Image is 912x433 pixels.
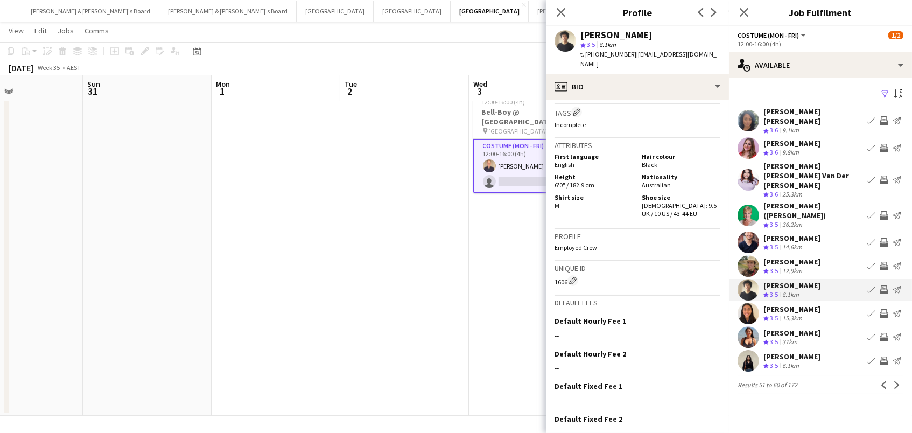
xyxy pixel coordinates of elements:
button: [PERSON_NAME] & [PERSON_NAME]'s Board [22,1,159,22]
h5: Hair colour [642,152,720,160]
span: 1 [214,85,230,97]
span: 2 [343,85,357,97]
div: -- [555,363,720,373]
h3: Attributes [555,141,720,150]
div: [PERSON_NAME] [763,304,820,314]
div: [PERSON_NAME] [763,328,820,338]
span: [DEMOGRAPHIC_DATA]: 9.5 UK / 10 US / 43-44 EU [642,201,717,218]
h3: Default Hourly Fee 2 [555,349,626,359]
app-card-role: Costume (Mon - Fri)6I1/212:00-16:00 (4h)[PERSON_NAME] [473,139,594,193]
div: 9.1km [780,126,801,135]
span: English [555,160,574,169]
h3: Tags [555,107,720,118]
span: 1/2 [888,31,903,39]
span: 3.5 [770,361,778,369]
span: 6'0" / 182.9 cm [555,181,594,189]
h3: Default Hourly Fee 1 [555,316,626,326]
span: 3.5 [770,267,778,275]
span: Black [642,160,657,169]
h3: Default Fixed Fee 2 [555,414,622,424]
div: [PERSON_NAME] [763,257,820,267]
span: 3.5 [587,40,595,48]
h5: Nationality [642,173,720,181]
span: View [9,26,24,36]
span: 8.1km [597,40,618,48]
span: Costume (Mon - Fri) [738,31,799,39]
div: -- [555,395,720,405]
span: 3.5 [770,314,778,322]
div: [PERSON_NAME] [PERSON_NAME] Van Der [PERSON_NAME] [763,161,862,190]
p: Incomplete [555,121,720,129]
div: AEST [67,64,81,72]
div: 14.6km [780,243,804,252]
span: Edit [34,26,47,36]
div: [PERSON_NAME] [763,138,820,148]
span: 3.6 [770,126,778,134]
div: [PERSON_NAME] ([PERSON_NAME]) [763,201,862,220]
div: 12.9km [780,267,804,276]
h5: Shirt size [555,193,633,201]
span: 3.5 [770,338,778,346]
div: 25.3km [780,190,804,199]
div: 37km [780,338,799,347]
button: [PERSON_NAME]'s Board [529,1,614,22]
span: Jobs [58,26,74,36]
div: 12:00-16:00 (4h) [738,40,903,48]
span: Tue [345,79,357,89]
div: [PERSON_NAME] [PERSON_NAME] [763,107,862,126]
div: 6.1km [780,361,801,371]
span: [GEOGRAPHIC_DATA] - [GEOGRAPHIC_DATA] [489,127,570,135]
span: Week 35 [36,64,62,72]
span: 31 [86,85,100,97]
h5: Shoe size [642,193,720,201]
h3: Unique ID [555,263,720,273]
div: 15.3km [780,314,804,323]
h3: Profile [546,5,729,19]
h3: Profile [555,232,720,241]
span: Wed [473,79,487,89]
div: [DATE] [9,62,33,73]
a: View [4,24,28,38]
button: [GEOGRAPHIC_DATA] [297,1,374,22]
a: Jobs [53,24,78,38]
a: Comms [80,24,113,38]
div: 36.2km [780,220,804,229]
span: 3.6 [770,148,778,156]
span: Sun [87,79,100,89]
div: [PERSON_NAME] [763,233,820,243]
h5: Height [555,173,633,181]
span: 3 [472,85,487,97]
span: 3.5 [770,290,778,298]
button: [GEOGRAPHIC_DATA] [374,1,451,22]
button: [GEOGRAPHIC_DATA] [451,1,529,22]
div: [PERSON_NAME] [763,281,820,290]
h3: Job Fulfilment [729,5,912,19]
p: Employed Crew [555,243,720,252]
h3: Default fees [555,298,720,308]
button: Costume (Mon - Fri) [738,31,808,39]
div: 9.8km [780,148,801,157]
div: Bio [546,74,729,100]
div: 1606 [555,275,720,286]
div: -- [555,331,720,340]
span: 3.5 [770,220,778,228]
app-job-card: Updated12:00-16:00 (4h)1/2Bell-Boy @ [GEOGRAPHIC_DATA] [GEOGRAPHIC_DATA] - [GEOGRAPHIC_DATA]1 Rol... [473,83,594,193]
div: Available [729,52,912,78]
span: 3.6 [770,190,778,198]
span: | [EMAIL_ADDRESS][DOMAIN_NAME] [580,50,717,68]
a: Edit [30,24,51,38]
span: t. [PHONE_NUMBER] [580,50,636,58]
div: [PERSON_NAME] [763,352,820,361]
span: Australian [642,181,671,189]
span: 12:00-16:00 (4h) [482,98,525,106]
h3: Default Fixed Fee 1 [555,381,622,391]
span: M [555,201,559,209]
span: Results 51 to 60 of 172 [738,381,797,389]
button: [PERSON_NAME] & [PERSON_NAME]'s Board [159,1,297,22]
div: [PERSON_NAME] [580,30,653,40]
span: Mon [216,79,230,89]
span: Comms [85,26,109,36]
div: 8.1km [780,290,801,299]
span: 3.5 [770,243,778,251]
